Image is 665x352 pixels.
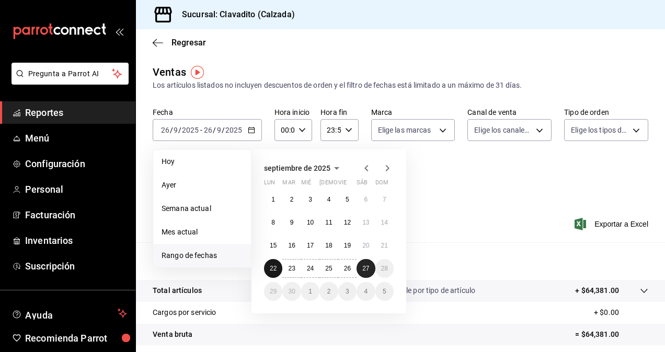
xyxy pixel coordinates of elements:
[153,109,262,116] label: Fecha
[25,105,127,120] span: Reportes
[375,259,394,278] button: 28 de septiembre de 2025
[153,64,186,80] div: Ventas
[162,250,243,261] span: Rango de fechas
[178,126,181,134] span: /
[162,156,243,167] span: Hoy
[375,213,394,232] button: 14 de septiembre de 2025
[160,126,170,134] input: --
[375,282,394,301] button: 5 de octubre de 2025
[290,196,294,203] abbr: 2 de septiembre de 2025
[153,80,648,91] div: Los artículos listados no incluyen descuentos de orden y el filtro de fechas está limitado a un m...
[319,213,338,232] button: 11 de septiembre de 2025
[357,190,375,209] button: 6 de septiembre de 2025
[25,157,127,171] span: Configuración
[28,68,112,79] span: Pregunta a Parrot AI
[357,213,375,232] button: 13 de septiembre de 2025
[357,236,375,255] button: 20 de septiembre de 2025
[575,285,619,296] p: + $64,381.00
[153,285,202,296] p: Total artículos
[301,236,319,255] button: 17 de septiembre de 2025
[162,180,243,191] span: Ayer
[378,125,431,135] span: Elige las marcas
[308,288,312,295] abbr: 1 de octubre de 2025
[308,196,312,203] abbr: 3 de septiembre de 2025
[270,288,277,295] abbr: 29 de septiembre de 2025
[264,259,282,278] button: 22 de septiembre de 2025
[327,196,331,203] abbr: 4 de septiembre de 2025
[264,162,343,174] button: septiembre de 2025
[25,331,127,345] span: Recomienda Parrot
[307,242,314,249] abbr: 17 de septiembre de 2025
[577,218,648,230] button: Exportar a Excel
[200,126,202,134] span: -
[357,282,375,301] button: 4 de octubre de 2025
[338,213,357,232] button: 12 de septiembre de 2025
[383,288,386,295] abbr: 5 de octubre de 2025
[153,329,192,340] p: Venta bruta
[282,179,295,190] abbr: martes
[371,109,455,116] label: Marca
[282,213,301,232] button: 9 de septiembre de 2025
[171,38,206,48] span: Regresar
[467,109,552,116] label: Canal de venta
[364,288,368,295] abbr: 4 de octubre de 2025
[362,242,369,249] abbr: 20 de septiembre de 2025
[153,38,206,48] button: Regresar
[307,219,314,226] abbr: 10 de septiembre de 2025
[170,126,173,134] span: /
[338,259,357,278] button: 26 de septiembre de 2025
[264,282,282,301] button: 29 de septiembre de 2025
[264,213,282,232] button: 8 de septiembre de 2025
[264,236,282,255] button: 15 de septiembre de 2025
[344,265,351,272] abbr: 26 de septiembre de 2025
[375,179,388,190] abbr: domingo
[282,282,301,301] button: 30 de septiembre de 2025
[203,126,213,134] input: --
[12,63,129,85] button: Pregunta a Parrot AI
[357,259,375,278] button: 27 de septiembre de 2025
[301,213,319,232] button: 10 de septiembre de 2025
[181,126,199,134] input: ----
[381,219,388,226] abbr: 14 de septiembre de 2025
[301,282,319,301] button: 1 de octubre de 2025
[346,196,349,203] abbr: 5 de septiembre de 2025
[25,131,127,145] span: Menú
[162,227,243,238] span: Mes actual
[25,259,127,273] span: Suscripción
[174,8,295,21] h3: Sucursal: Clavadito (Calzada)
[288,242,295,249] abbr: 16 de septiembre de 2025
[153,307,216,318] p: Cargos por servicio
[191,66,204,79] img: Tooltip marker
[270,265,277,272] abbr: 22 de septiembre de 2025
[346,288,349,295] abbr: 3 de octubre de 2025
[162,203,243,214] span: Semana actual
[288,265,295,272] abbr: 23 de septiembre de 2025
[357,179,368,190] abbr: sábado
[282,259,301,278] button: 23 de septiembre de 2025
[271,196,275,203] abbr: 1 de septiembre de 2025
[344,219,351,226] abbr: 12 de septiembre de 2025
[575,329,648,340] p: = $64,381.00
[271,219,275,226] abbr: 8 de septiembre de 2025
[474,125,532,135] span: Elige los canales de venta
[381,242,388,249] abbr: 21 de septiembre de 2025
[264,190,282,209] button: 1 de septiembre de 2025
[319,259,338,278] button: 25 de septiembre de 2025
[381,265,388,272] abbr: 28 de septiembre de 2025
[320,109,358,116] label: Hora fin
[325,265,332,272] abbr: 25 de septiembre de 2025
[25,233,127,248] span: Inventarios
[301,259,319,278] button: 24 de septiembre de 2025
[571,125,629,135] span: Elige los tipos de orden
[25,208,127,222] span: Facturación
[325,242,332,249] abbr: 18 de septiembre de 2025
[327,288,331,295] abbr: 2 de octubre de 2025
[274,109,312,116] label: Hora inicio
[301,179,311,190] abbr: miércoles
[564,109,648,116] label: Tipo de orden
[364,196,368,203] abbr: 6 de septiembre de 2025
[375,236,394,255] button: 21 de septiembre de 2025
[213,126,216,134] span: /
